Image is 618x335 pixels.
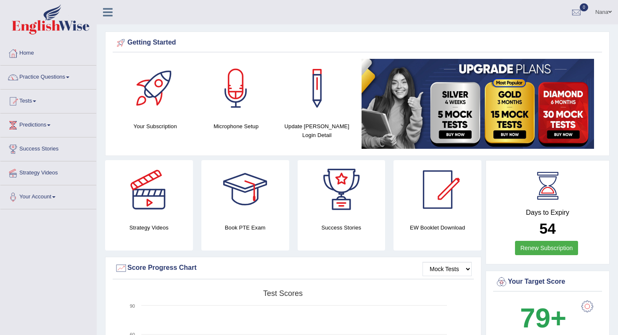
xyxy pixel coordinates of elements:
[515,241,578,255] a: Renew Subscription
[580,3,588,11] span: 0
[298,223,386,232] h4: Success Stories
[281,122,353,140] h4: Update [PERSON_NAME] Login Detail
[394,223,481,232] h4: EW Booklet Download
[0,42,96,63] a: Home
[0,185,96,206] a: Your Account
[520,303,566,333] b: 79+
[0,90,96,111] a: Tests
[130,303,135,309] text: 90
[0,113,96,135] a: Predictions
[119,122,191,131] h4: Your Subscription
[495,209,600,216] h4: Days to Expiry
[0,66,96,87] a: Practice Questions
[115,262,472,274] div: Score Progress Chart
[201,223,289,232] h4: Book PTE Exam
[539,220,556,237] b: 54
[362,59,594,149] img: small5.jpg
[495,276,600,288] div: Your Target Score
[105,223,193,232] h4: Strategy Videos
[115,37,600,49] div: Getting Started
[0,137,96,158] a: Success Stories
[200,122,272,131] h4: Microphone Setup
[263,289,303,298] tspan: Test scores
[0,161,96,182] a: Strategy Videos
